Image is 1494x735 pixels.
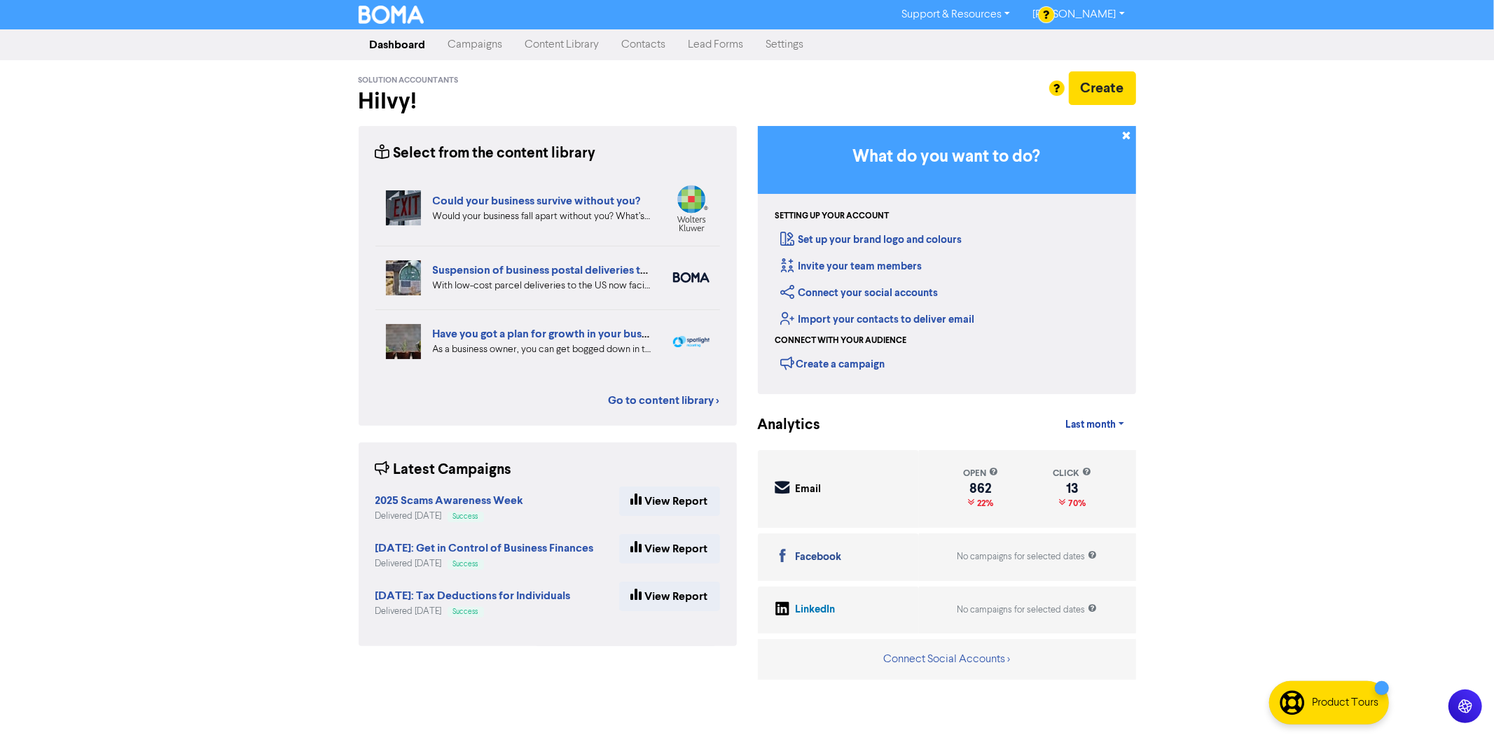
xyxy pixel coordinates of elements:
[1053,483,1091,494] div: 13
[619,486,720,516] a: View Report
[375,459,512,481] div: Latest Campaigns
[890,3,1021,26] a: Support & Resources
[375,589,571,603] strong: [DATE]: Tax Deductions for Individuals
[375,143,596,164] div: Select from the content library
[775,335,907,347] div: Connect with your audience
[781,286,939,300] a: Connect your social accounts
[883,650,1011,668] button: Connect Social Accounts >
[673,185,710,232] img: wolterskluwer
[375,591,571,602] a: [DATE]: Tax Deductions for Individuals
[437,31,514,59] a: Campaigns
[375,496,524,507] a: 2025 Scams Awareness Week
[781,260,922,273] a: Invite your team members
[375,510,524,523] div: Delivered [DATE]
[611,31,677,59] a: Contacts
[673,336,710,347] img: spotlight
[781,313,975,326] a: Import your contacts to deliver email
[677,31,755,59] a: Lead Forms
[1021,3,1135,26] a: [PERSON_NAME]
[453,513,478,520] span: Success
[963,467,998,480] div: open
[779,147,1115,167] h3: What do you want to do?
[433,263,926,277] a: Suspension of business postal deliveries to the [GEOGRAPHIC_DATA]: what options do you have?
[673,272,710,283] img: boma
[1053,467,1091,480] div: click
[758,126,1136,394] div: Getting Started in BOMA
[433,194,641,208] a: Could your business survive without you?
[755,31,815,59] a: Settings
[957,603,1098,617] div: No campaigns for selected dates
[375,493,524,507] strong: 2025 Scams Awareness Week
[375,541,594,555] strong: [DATE]: Get in Control of Business Finances
[359,31,437,59] a: Dashboard
[1424,668,1494,735] iframe: Chat Widget
[375,543,594,554] a: [DATE]: Get in Control of Business Finances
[609,392,720,409] a: Go to content library >
[453,561,478,568] span: Success
[433,342,652,357] div: As a business owner, you can get bogged down in the demands of day-to-day business. We can help b...
[975,498,994,509] span: 22%
[781,233,962,246] a: Set up your brand logo and colours
[359,76,459,85] span: Solution Accountants
[375,605,571,618] div: Delivered [DATE]
[1054,411,1135,439] a: Last month
[796,482,822,498] div: Email
[453,608,478,615] span: Success
[359,6,424,24] img: BOMA Logo
[957,550,1098,563] div: No campaigns for selected dates
[963,483,998,494] div: 862
[796,602,836,618] div: LinkedIn
[1065,419,1116,431] span: Last month
[1069,71,1136,105] button: Create
[514,31,611,59] a: Content Library
[775,210,890,223] div: Setting up your account
[758,414,803,436] div: Analytics
[796,549,842,566] div: Facebook
[433,327,672,341] a: Have you got a plan for growth in your business?
[781,353,885,374] div: Create a campaign
[375,557,594,570] div: Delivered [DATE]
[359,88,737,115] h2: Hi Ivy !
[433,209,652,224] div: Would your business fall apart without you? What’s your Plan B in case of accident, illness, or j...
[619,582,720,611] a: View Report
[433,279,652,293] div: With low-cost parcel deliveries to the US now facing tariffs, many international postal services ...
[1065,498,1086,509] span: 70%
[619,534,720,563] a: View Report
